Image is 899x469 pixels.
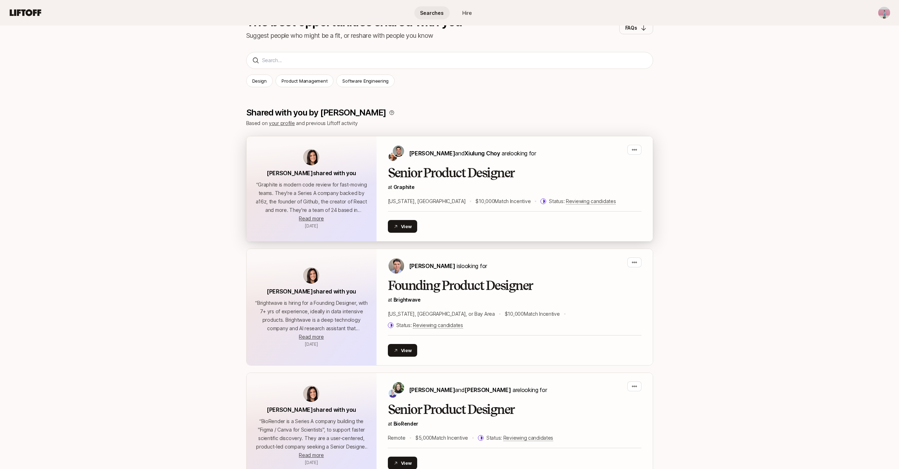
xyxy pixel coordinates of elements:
[450,6,485,19] a: Hire
[388,220,418,233] button: View
[878,7,890,19] img: Hugo Broche
[305,342,318,347] span: June 12, 2025 10:07am
[388,310,495,318] p: [US_STATE], [GEOGRAPHIC_DATA], or Bay Area
[409,261,487,271] p: is looking for
[255,299,368,333] p: “ Brightwave is hiring for a Founding Designer, with 7+ yrs of experience, ideally in data intens...
[246,15,462,28] p: The best opportunities shared with you
[246,119,653,127] p: Based on and previous Liftoff activity
[388,420,641,428] p: at
[394,421,418,427] a: BioRender
[269,120,295,126] a: your profile
[505,310,560,318] p: $10,000 Match Incentive
[625,24,637,32] p: FAQs
[299,334,324,340] span: Read more
[413,322,463,328] span: Reviewing candidates
[252,77,267,84] p: Design
[299,214,324,223] button: Read more
[393,382,404,393] img: Tutram Nguyen
[303,267,319,284] img: avatar-url
[342,77,389,84] p: Software Engineering
[299,215,324,221] span: Read more
[388,166,641,180] h2: Senior Product Designer
[409,262,455,269] span: [PERSON_NAME]
[409,150,455,157] span: [PERSON_NAME]
[255,180,368,214] p: “ Graphite is modern code review for fast-moving teams. They're a Series A company backed by a16z...
[299,451,324,459] button: Read more
[388,183,641,191] p: at
[409,385,547,394] p: are looking for
[389,258,404,274] img: Mike Conover
[388,296,641,304] p: at
[566,198,616,204] span: Reviewing candidates
[305,223,318,228] span: June 12, 2025 10:07am
[389,153,397,161] img: Xiulung Choy
[503,435,553,441] span: Reviewing candidates
[475,197,531,206] p: $10,000 Match Incentive
[549,197,616,206] p: Status:
[303,149,319,165] img: avatar-url
[267,406,356,413] span: [PERSON_NAME] shared with you
[420,9,444,17] span: Searches
[388,279,641,293] h2: Founding Product Designer
[262,56,647,65] input: Search...
[388,344,418,357] button: View
[303,386,319,402] img: avatar-url
[486,434,553,442] p: Status:
[455,386,511,393] span: and
[878,6,891,19] button: Hugo Broche
[282,77,327,84] p: Product Management
[267,170,356,177] span: [PERSON_NAME] shared with you
[267,288,356,295] span: [PERSON_NAME] shared with you
[394,297,421,303] a: Brightwave
[393,146,404,157] img: Tomas Reimers
[388,403,641,417] h2: Senior Product Designer
[388,197,466,206] p: [US_STATE], [GEOGRAPHIC_DATA]
[255,417,368,451] p: “ BioRender is a Series A company building the "Figma / Canva for Scientists", to support faster ...
[305,460,318,465] span: June 12, 2025 10:07am
[389,389,397,398] img: Jon Fan
[409,386,455,393] span: [PERSON_NAME]
[409,149,536,158] p: are looking for
[246,108,386,118] p: Shared with you by [PERSON_NAME]
[465,150,500,157] span: Xiulung Choy
[619,22,653,34] button: FAQs
[299,333,324,341] button: Read more
[394,184,415,190] a: Graphite
[396,321,463,330] p: Status:
[465,386,511,393] span: [PERSON_NAME]
[414,6,450,19] a: Searches
[455,150,500,157] span: and
[388,434,406,442] p: Remote
[415,434,468,442] p: $5,000 Match Incentive
[299,452,324,458] span: Read more
[462,9,472,17] span: Hire
[246,31,462,41] p: Suggest people who might be a fit, or reshare with people you know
